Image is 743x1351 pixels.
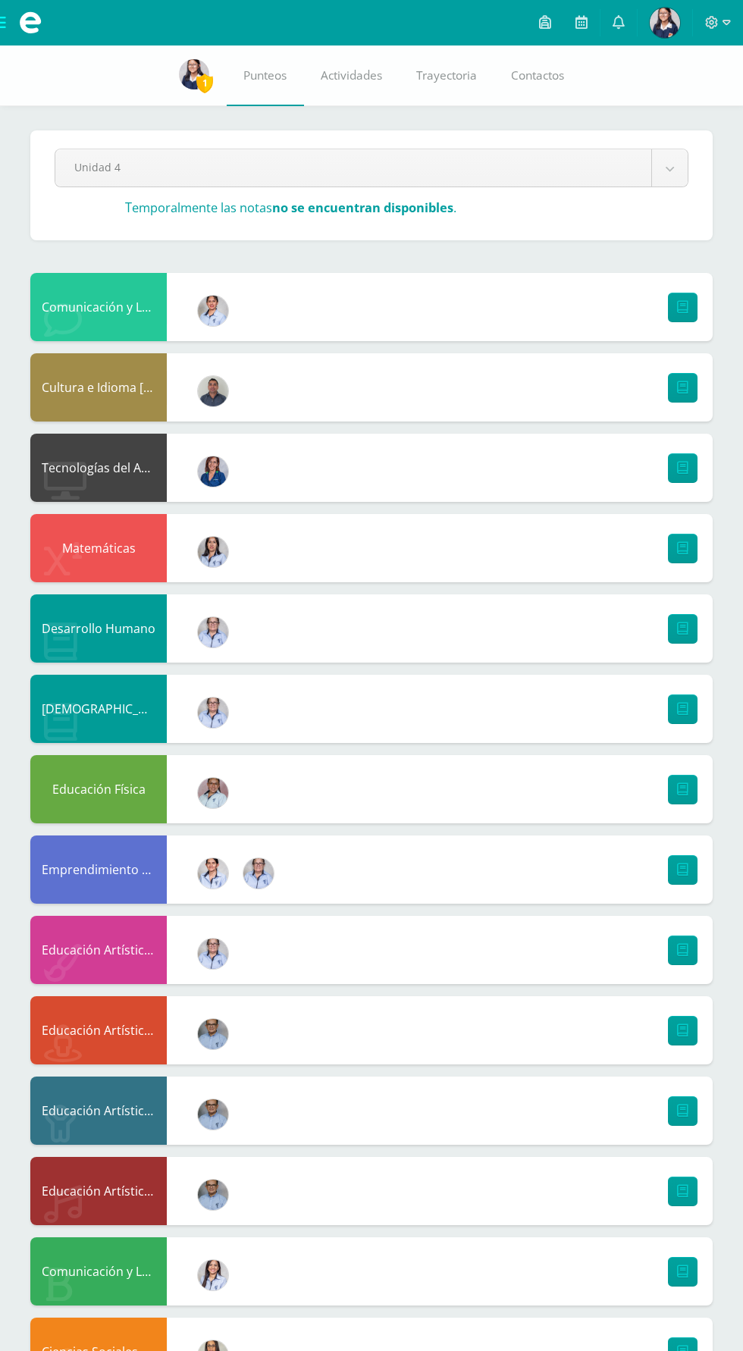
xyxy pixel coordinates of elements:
img: c0a26e2fe6bfcdf9029544cd5cc8fd3b.png [198,1019,228,1049]
div: Cultura e Idioma Maya Garífuna o Xinca [30,353,167,422]
img: dc8e5749d5cc5fa670e8d5c98426d2b3.png [198,456,228,487]
div: Desarrollo Humano [30,594,167,663]
a: Unidad 4 [55,149,688,187]
div: Educación Artística: Danza [30,1077,167,1145]
div: Comunicación y Lenguaje Idioma Extranjero Inglés [30,273,167,341]
div: Evangelización [30,675,167,743]
a: Trayectoria [400,45,494,106]
img: c0a26e2fe6bfcdf9029544cd5cc8fd3b.png [198,1180,228,1210]
div: Emprendimiento para la Productividad [30,835,167,904]
img: d52ea1d39599abaa7d54536d330b5329.png [198,296,228,326]
span: 1 [196,74,213,92]
img: a19da184a6dd3418ee17da1f5f2698ae.png [198,617,228,647]
div: Comunicación y Lenguaje, Idioma Español [30,1237,167,1306]
div: Matemáticas [30,514,167,582]
img: 02e3e31c73f569ab554490242ab9245f.png [198,858,228,889]
div: Tecnologías del Aprendizaje y la Comunicación [30,434,167,502]
img: a19da184a6dd3418ee17da1f5f2698ae.png [198,697,228,728]
span: Actividades [321,67,382,83]
img: 016a31844e7f08065a7e0eab0c910ae8.png [650,8,680,38]
span: Contactos [511,67,564,83]
div: Educación Física [30,755,167,823]
div: Educación Artística: Educación Musical [30,1157,167,1225]
div: Educación Artística: Teatro [30,996,167,1064]
a: Actividades [304,45,400,106]
img: c930f3f73c3d00a5c92100a53b7a1b5a.png [198,376,228,406]
span: Trayectoria [416,67,477,83]
img: a19da184a6dd3418ee17da1f5f2698ae.png [243,858,274,889]
img: 016a31844e7f08065a7e0eab0c910ae8.png [179,59,209,89]
img: 913d032c62bf5869bb5737361d3f627b.png [198,778,228,808]
strong: no se encuentran disponibles [272,199,453,216]
img: 8adba496f07abd465d606718f465fded.png [198,537,228,567]
a: Punteos [227,45,304,106]
img: 856922c122c96dd4492acfa029e91394.png [198,1260,228,1290]
span: Unidad 4 [74,149,632,185]
div: Educación Artística: Artes Visuales [30,916,167,984]
img: a19da184a6dd3418ee17da1f5f2698ae.png [198,939,228,969]
h3: Temporalmente las notas . [125,199,456,216]
img: c0a26e2fe6bfcdf9029544cd5cc8fd3b.png [198,1099,228,1130]
a: Contactos [494,45,582,106]
span: Punteos [243,67,287,83]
